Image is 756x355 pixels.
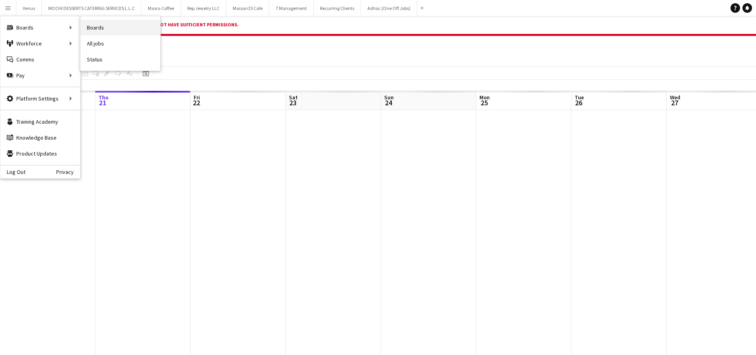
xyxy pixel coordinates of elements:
[226,0,269,16] button: Maisan15 Cafe
[0,146,80,162] a: Product Updates
[141,0,181,16] button: Masra Coffee
[383,98,394,107] span: 24
[384,94,394,101] span: Sun
[81,20,160,35] a: Boards
[97,98,108,107] span: 21
[0,114,80,130] a: Training Academy
[289,94,298,101] span: Sat
[573,98,584,107] span: 26
[0,169,26,175] a: Log Out
[194,94,200,101] span: Fri
[0,130,80,146] a: Knowledge Base
[575,94,584,101] span: Tue
[0,35,80,51] div: Workforce
[478,98,490,107] span: 25
[56,169,80,175] a: Privacy
[288,98,298,107] span: 23
[361,0,417,16] button: Adhoc (One Off Jobs)
[670,94,680,101] span: Wed
[81,51,160,67] a: Status
[16,0,42,16] button: Venus
[314,0,361,16] button: Recurring Clients
[81,35,160,51] a: All jobs
[269,0,314,16] button: 7 Management
[0,20,80,35] div: Boards
[0,91,80,106] div: Platform Settings
[192,98,200,107] span: 22
[0,67,80,83] div: Pay
[669,98,680,107] span: 27
[0,51,80,67] a: Comms
[479,94,490,101] span: Mon
[42,0,141,16] button: MOCHI DESSERTS CATERING SERVICES L.L.C
[181,0,226,16] button: Rep Jewelry LLC
[98,94,108,101] span: Thu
